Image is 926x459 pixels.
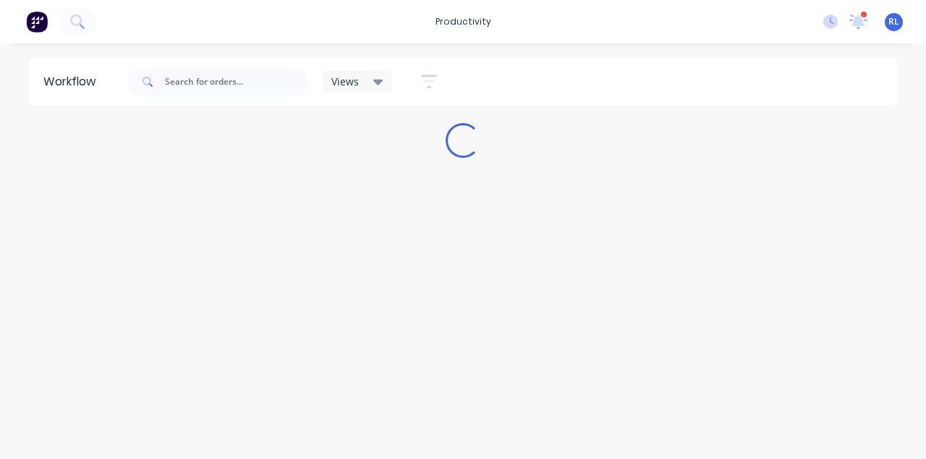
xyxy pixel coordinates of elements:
div: Workflow [43,73,103,90]
span: Views [331,74,359,89]
div: productivity [428,11,498,33]
span: RL [888,15,899,28]
input: Search for orders... [165,67,308,96]
img: Factory [26,11,48,33]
